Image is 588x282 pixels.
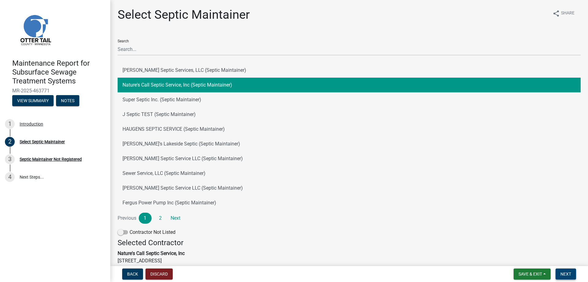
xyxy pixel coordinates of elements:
div: 1 [5,119,15,129]
span: Next [560,272,571,276]
span: Save & Exit [518,272,542,276]
h4: Maintenance Report for Subsurface Sewage Treatment Systems [12,59,105,85]
div: Septic Maintainer Not Registered [20,157,82,161]
h1: Select Septic Maintainer [118,7,250,22]
a: Next [169,213,182,224]
wm-modal-confirm: Notes [56,99,79,104]
div: 4 [5,172,15,182]
a: 2 [154,213,167,224]
span: MR-2025-463771 [12,88,98,94]
button: [PERSON_NAME] Septic Service LLC (Septic Maintainer) [118,181,581,195]
button: Super Septic Inc. (Septic Maintainer) [118,92,581,107]
button: Next [556,268,576,280]
span: Share [561,10,575,17]
button: Notes [56,95,79,106]
button: J Septic TEST (Septic Maintainer) [118,107,581,122]
button: shareShare [548,7,579,19]
a: 1 [139,213,152,224]
input: Search... [118,43,581,56]
button: [PERSON_NAME]'s Lakeside Septic (Septic Maintainer) [118,137,581,151]
i: share [552,10,560,17]
button: View Summary [12,95,54,106]
div: 2 [5,137,15,147]
div: Select Septic Maintainer [20,140,65,144]
h4: Selected Contractor [118,238,581,247]
button: [PERSON_NAME] Septic Services, LLC (Septic Maintainer) [118,63,581,78]
wm-modal-confirm: Summary [12,99,54,104]
button: Fergus Power Pump Inc (Septic Maintainer) [118,195,581,210]
div: 3 [5,154,15,164]
span: Back [127,272,138,276]
button: [PERSON_NAME] Septic Service LLC (Septic Maintainer) [118,151,581,166]
img: Otter Tail County, Minnesota [12,6,58,52]
label: Contractor Not Listed [118,229,175,236]
button: Discard [145,268,173,280]
strong: Nature's Call Septic Service, Inc [118,250,185,256]
button: Save & Exit [514,268,551,280]
button: HAUGENS SEPTIC SERVICE (Septic Maintainer) [118,122,581,137]
button: Nature's Call Septic Service, Inc (Septic Maintainer) [118,78,581,92]
button: Back [122,268,143,280]
button: Sewer Service, LLC (Septic Maintainer) [118,166,581,181]
div: Introduction [20,122,43,126]
nav: Page navigation [118,213,581,224]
